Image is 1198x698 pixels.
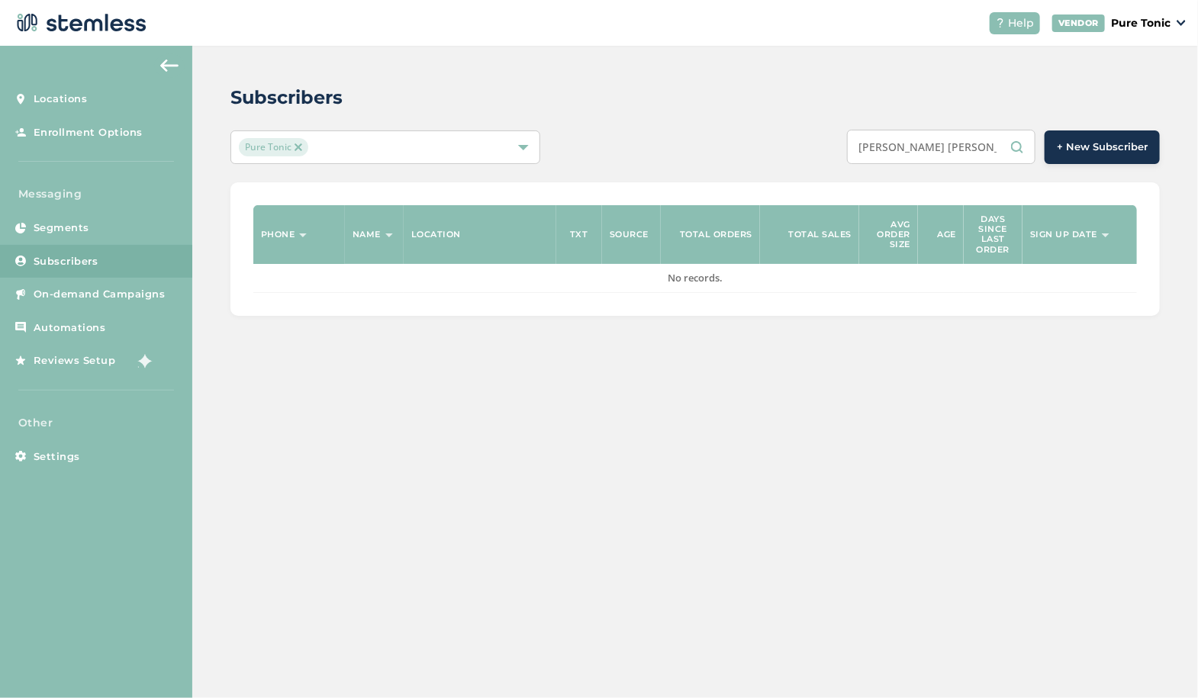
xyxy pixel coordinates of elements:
[1102,233,1109,237] img: icon-sort-1e1d7615.svg
[160,60,179,72] img: icon-arrow-back-accent-c549486e.svg
[385,233,393,237] img: icon-sort-1e1d7615.svg
[34,254,98,269] span: Subscribers
[971,214,1015,255] label: Days since last order
[127,346,158,376] img: glitter-stars-b7820f95.gif
[1030,230,1097,240] label: Sign up date
[847,130,1035,164] input: Search
[1111,15,1171,31] p: Pure Tonic
[34,287,166,302] span: On-demand Campaigns
[570,230,588,240] label: TXT
[34,353,116,368] span: Reviews Setup
[411,230,461,240] label: Location
[295,143,302,151] img: icon-close-accent-8a337256.svg
[1122,625,1198,698] iframe: Chat Widget
[1177,20,1186,26] img: icon_down-arrow-small-66adaf34.svg
[680,230,752,240] label: Total orders
[867,220,910,250] label: Avg order size
[1045,130,1160,164] button: + New Subscriber
[239,138,308,156] span: Pure Tonic
[34,320,106,336] span: Automations
[12,8,147,38] img: logo-dark-0685b13c.svg
[34,449,80,465] span: Settings
[1057,140,1148,155] span: + New Subscriber
[230,84,343,111] h2: Subscribers
[1052,14,1105,32] div: VENDOR
[353,230,381,240] label: Name
[34,220,89,236] span: Segments
[34,92,88,107] span: Locations
[937,230,956,240] label: Age
[610,230,649,240] label: Source
[996,18,1005,27] img: icon-help-white-03924b79.svg
[299,233,307,237] img: icon-sort-1e1d7615.svg
[1008,15,1034,31] span: Help
[261,230,295,240] label: Phone
[668,271,723,285] span: No records.
[34,125,143,140] span: Enrollment Options
[788,230,852,240] label: Total sales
